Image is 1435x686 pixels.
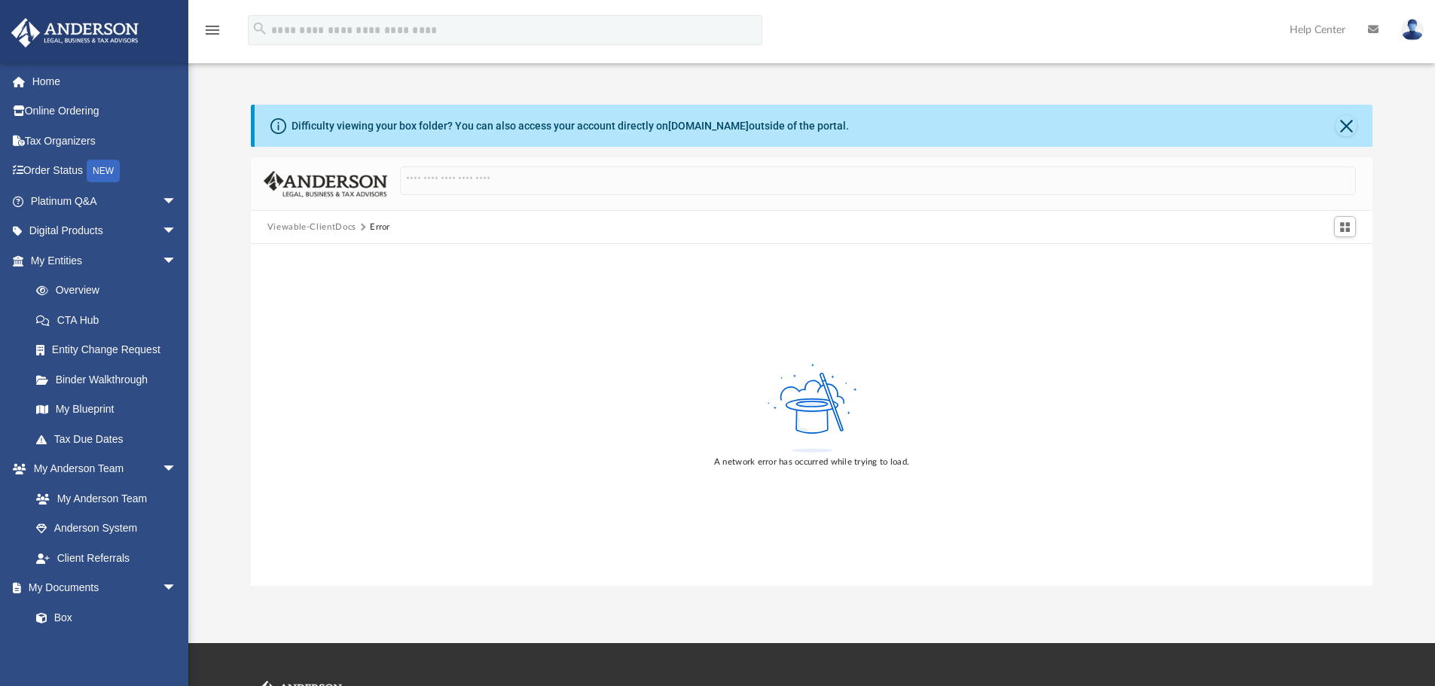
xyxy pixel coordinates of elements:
a: My Documentsarrow_drop_down [11,573,192,603]
a: CTA Hub [21,305,200,335]
a: Online Ordering [11,96,200,127]
a: Digital Productsarrow_drop_down [11,216,200,246]
button: Close [1336,115,1357,136]
a: [DOMAIN_NAME] [668,120,749,132]
a: menu [203,29,221,39]
i: menu [203,21,221,39]
span: arrow_drop_down [162,454,192,485]
a: Home [11,66,200,96]
a: Overview [21,276,200,306]
a: Tax Organizers [11,126,200,156]
span: arrow_drop_down [162,186,192,217]
img: User Pic [1401,19,1424,41]
a: Binder Walkthrough [21,364,200,395]
a: Box [21,602,185,633]
span: arrow_drop_down [162,245,192,276]
div: NEW [87,160,120,182]
a: My Anderson Team [21,483,185,514]
button: Viewable-ClientDocs [267,221,356,234]
button: Switch to Grid View [1334,216,1357,237]
a: Order StatusNEW [11,156,200,187]
div: Difficulty viewing your box folder? You can also access your account directly on outside of the p... [292,118,849,134]
i: search [252,20,268,37]
a: Platinum Q&Aarrow_drop_down [11,186,200,216]
a: Tax Due Dates [21,424,200,454]
a: Anderson System [21,514,192,544]
a: My Anderson Teamarrow_drop_down [11,454,192,484]
img: Anderson Advisors Platinum Portal [7,18,143,47]
div: Error [370,221,389,234]
a: My Entitiesarrow_drop_down [11,245,200,276]
span: arrow_drop_down [162,573,192,604]
a: Meeting Minutes [21,633,192,663]
a: Client Referrals [21,543,192,573]
input: Search files and folders [400,166,1356,195]
a: My Blueprint [21,395,192,425]
a: Entity Change Request [21,335,200,365]
span: arrow_drop_down [162,216,192,247]
div: A network error has occurred while trying to load. [714,456,909,469]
